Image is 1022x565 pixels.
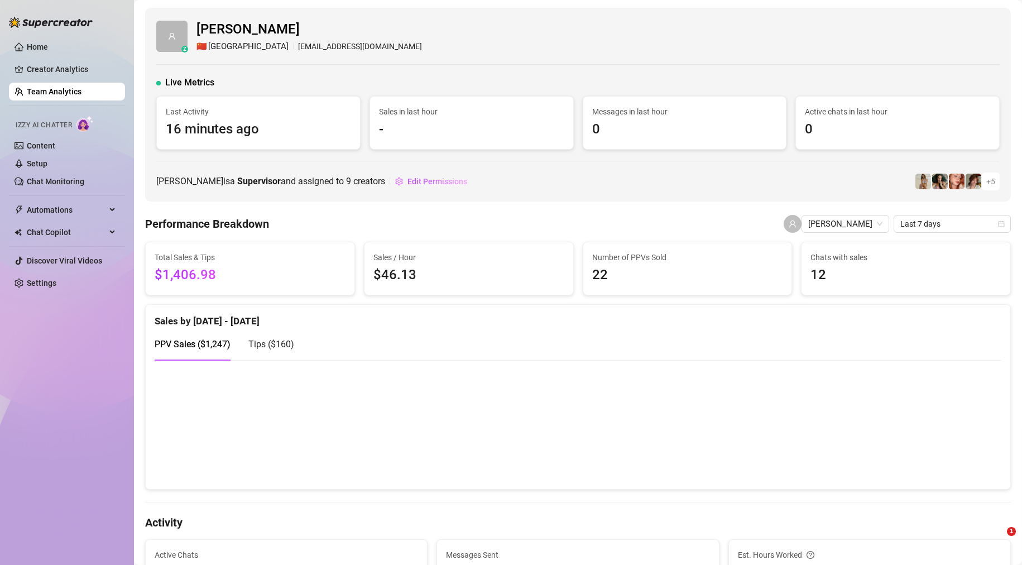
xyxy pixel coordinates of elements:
[155,549,418,561] span: Active Chats
[27,279,56,288] a: Settings
[145,216,269,232] h4: Performance Breakdown
[237,176,281,186] b: Supervisor
[27,159,47,168] a: Setup
[166,106,351,118] span: Last Activity
[181,46,188,52] div: z
[592,106,778,118] span: Messages in last hour
[984,527,1011,554] iframe: Intercom live chat
[446,549,709,561] span: Messages Sent
[166,119,351,140] span: 16 minutes ago
[27,60,116,78] a: Creator Analytics
[810,251,1001,264] span: Chats with sales
[810,265,1001,286] span: 12
[592,265,783,286] span: 22
[407,177,467,186] span: Edit Permissions
[27,223,106,241] span: Chat Copilot
[592,119,778,140] span: 0
[915,174,931,189] img: Zoey
[15,205,23,214] span: thunderbolt
[1007,527,1016,536] span: 1
[155,265,346,286] span: $1,406.98
[155,305,1001,329] div: Sales by [DATE] - [DATE]
[155,251,346,264] span: Total Sales & Tips
[949,174,965,189] img: Northeie
[27,177,84,186] a: Chat Monitoring
[196,19,422,40] span: [PERSON_NAME]
[16,120,72,131] span: Izzy AI Chatter
[168,32,176,40] span: user
[395,178,403,185] span: setting
[27,256,102,265] a: Discover Viral Videos
[9,17,93,28] img: logo-BBDzfeDw.svg
[196,40,422,54] div: [EMAIL_ADDRESS][DOMAIN_NAME]
[15,228,22,236] img: Chat Copilot
[738,549,1001,561] div: Est. Hours Worked
[998,221,1005,227] span: calendar
[196,40,207,54] span: 🇨🇳
[346,176,351,186] span: 9
[805,106,990,118] span: Active chats in last hour
[373,251,564,264] span: Sales / Hour
[248,339,294,349] span: Tips ( $160 )
[932,174,948,189] img: Allie
[373,265,564,286] span: $46.13
[592,251,783,264] span: Number of PPVs Sold
[145,515,1011,530] h4: Activity
[986,175,995,188] span: + 5
[789,220,797,228] span: user
[379,106,564,118] span: Sales in last hour
[208,40,289,54] span: [GEOGRAPHIC_DATA]
[807,549,814,561] span: question-circle
[165,76,214,89] span: Live Metrics
[808,216,882,232] span: brandon ty
[900,216,1004,232] span: Last 7 days
[27,42,48,51] a: Home
[395,173,468,190] button: Edit Permissions
[27,201,106,219] span: Automations
[27,141,55,150] a: Content
[966,174,981,189] img: Ruby
[805,119,990,140] span: 0
[379,119,564,140] span: -
[155,339,231,349] span: PPV Sales ( $1,247 )
[27,87,81,96] a: Team Analytics
[156,174,385,188] span: [PERSON_NAME] is a and assigned to creators
[76,116,94,132] img: AI Chatter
